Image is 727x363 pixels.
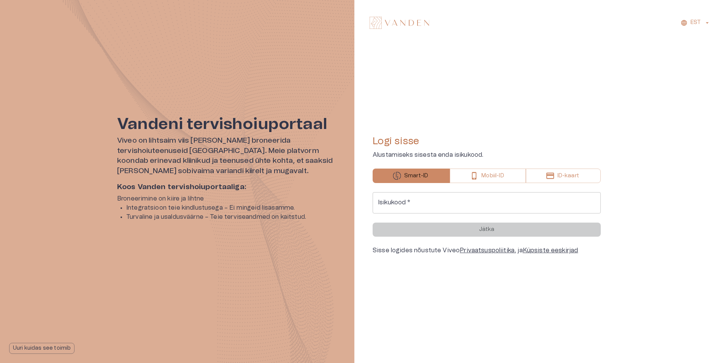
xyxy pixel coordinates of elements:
[481,172,504,180] p: Mobiil-ID
[373,135,601,147] h4: Logi sisse
[373,169,450,183] button: Smart-ID
[450,169,525,183] button: Mobiil-ID
[9,343,75,354] button: Uuri kuidas see toimib
[557,172,579,180] p: ID-kaart
[404,172,428,180] p: Smart-ID
[13,344,71,352] p: Uuri kuidas see toimib
[526,169,601,183] button: ID-kaart
[690,19,701,27] p: EST
[373,246,601,255] div: Sisse logides nõustute Viveo , ja
[668,328,727,350] iframe: Help widget launcher
[460,247,514,253] a: Privaatsuspoliitika
[523,247,578,253] a: Küpsiste eeskirjad
[370,17,429,29] img: Vanden logo
[679,17,712,28] button: EST
[373,150,601,159] p: Alustamiseks sisesta enda isikukood.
